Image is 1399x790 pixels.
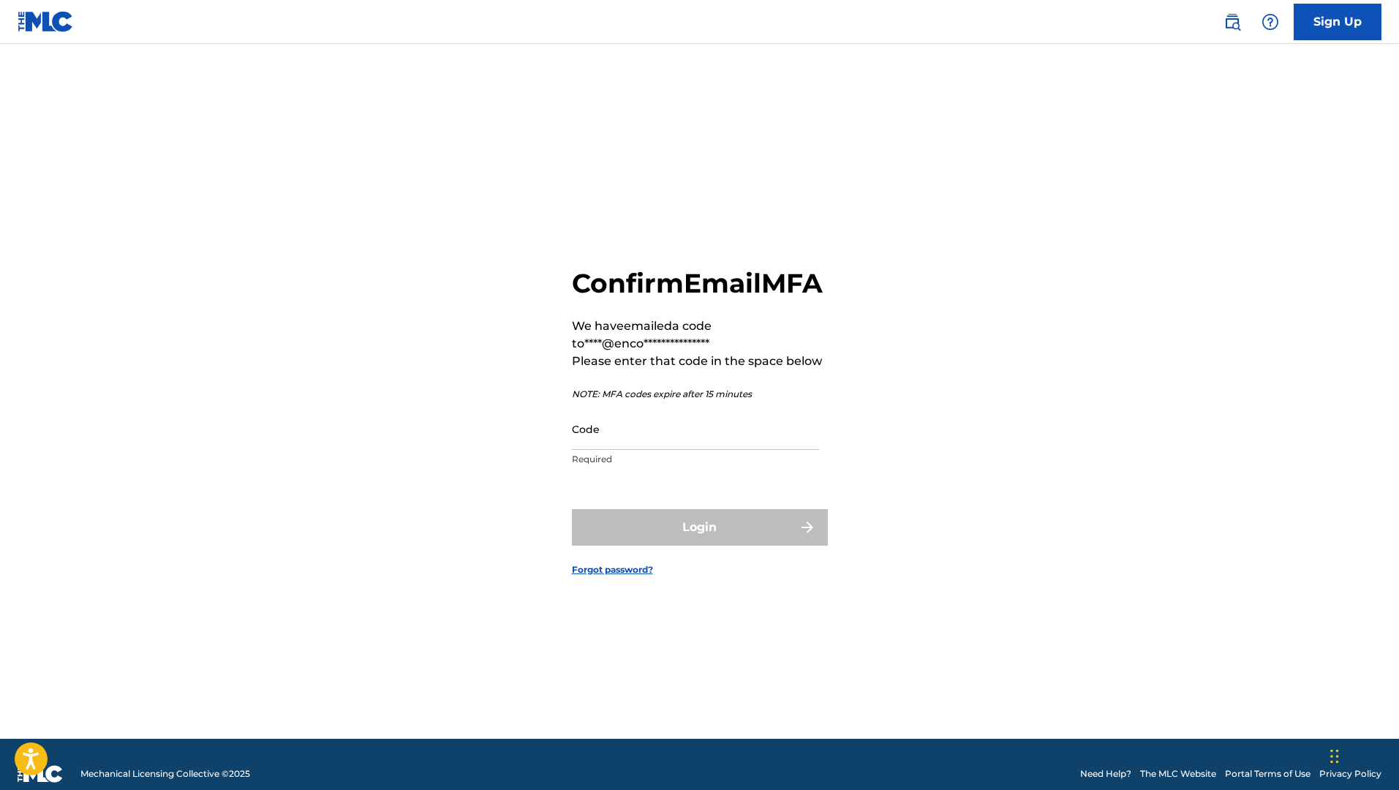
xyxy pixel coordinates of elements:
[18,11,74,32] img: MLC Logo
[1223,13,1241,31] img: search
[572,267,828,300] h2: Confirm Email MFA
[1294,4,1381,40] a: Sign Up
[80,767,250,780] span: Mechanical Licensing Collective © 2025
[1218,7,1247,37] a: Public Search
[1225,767,1311,780] a: Portal Terms of Use
[572,453,819,466] p: Required
[1262,13,1279,31] img: help
[1140,767,1216,780] a: The MLC Website
[1256,7,1285,37] div: Help
[1080,767,1131,780] a: Need Help?
[1330,734,1339,778] div: Drag
[18,765,63,783] img: logo
[572,388,828,401] p: NOTE: MFA codes expire after 15 minutes
[1319,767,1381,780] a: Privacy Policy
[1326,720,1399,790] iframe: Chat Widget
[572,353,828,370] p: Please enter that code in the space below
[572,563,653,576] a: Forgot password?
